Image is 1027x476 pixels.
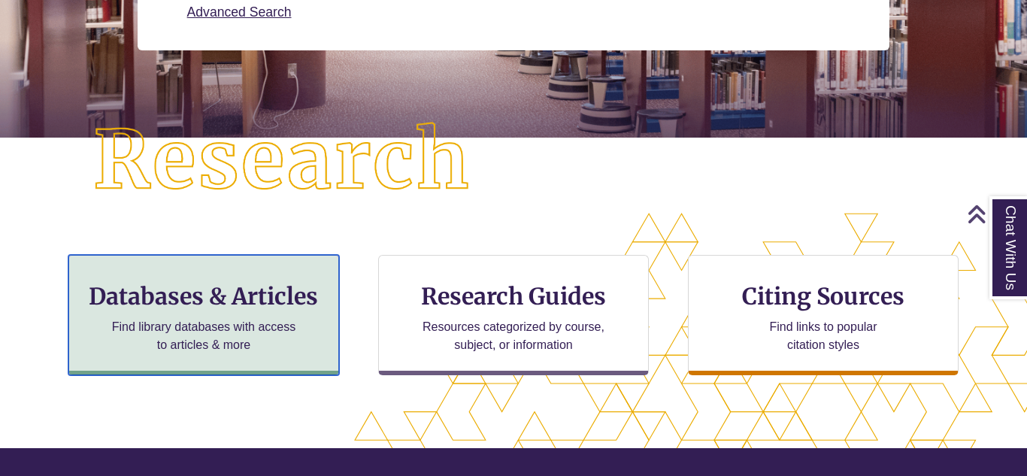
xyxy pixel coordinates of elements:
[81,282,326,311] h3: Databases & Articles
[391,282,636,311] h3: Research Guides
[378,255,649,375] a: Research Guides Resources categorized by course, subject, or information
[750,318,897,354] p: Find links to popular citation styles
[967,204,1023,224] a: Back to Top
[187,5,292,20] a: Advanced Search
[688,255,959,375] a: Citing Sources Find links to popular citation styles
[416,318,612,354] p: Resources categorized by course, subject, or information
[732,282,915,311] h3: Citing Sources
[68,255,339,375] a: Databases & Articles Find library databases with access to articles & more
[51,80,513,241] img: Research
[106,318,302,354] p: Find library databases with access to articles & more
